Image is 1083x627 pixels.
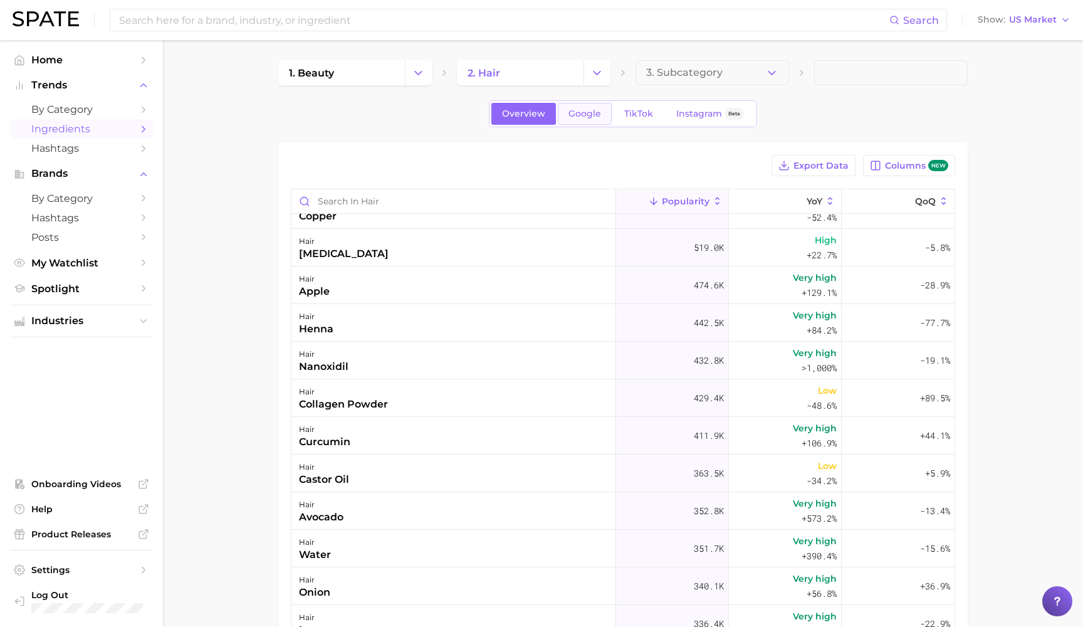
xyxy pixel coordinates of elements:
span: -28.9% [920,278,950,293]
div: henna [299,322,333,337]
a: Log out. Currently logged in with e-mail mcelwee.l@pg.com. [10,586,153,617]
button: Change Category [405,60,432,85]
span: -48.6% [807,398,837,413]
span: Posts [31,231,132,243]
a: Hashtags [10,208,153,228]
span: 432.8k [694,353,724,368]
span: +106.9% [802,436,837,451]
div: hair [299,535,331,550]
span: Instagram [676,108,722,119]
div: water [299,547,331,562]
div: collagen powder [299,397,388,412]
span: Very high [793,496,837,511]
button: haironion340.1kVery high+56.8%+36.9% [291,567,955,605]
button: Trends [10,76,153,95]
button: hairapple474.6kVery high+129.1%-28.9% [291,266,955,304]
span: 351.7k [694,541,724,556]
span: Very high [793,308,837,323]
div: hair [299,610,335,625]
img: SPATE [13,11,79,26]
button: YoY [729,189,842,214]
span: Trends [31,80,132,91]
a: Posts [10,228,153,247]
span: TikTok [624,108,653,119]
div: hair [299,572,330,587]
span: 1. beauty [289,67,334,79]
span: +36.9% [920,579,950,594]
span: My Watchlist [31,257,132,269]
a: 2. hair [457,60,583,85]
span: by Category [31,192,132,204]
span: High [815,233,837,248]
a: Overview [491,103,556,125]
button: hairhenna442.5kVery high+84.2%-77.7% [291,304,955,342]
span: Very high [793,421,837,436]
span: +390.4% [802,549,837,564]
a: My Watchlist [10,253,153,273]
div: hair [299,271,330,287]
span: by Category [31,103,132,115]
button: haircurcumin411.9kVery high+106.9%+44.1% [291,417,955,455]
button: QoQ [842,189,955,214]
span: Product Releases [31,529,132,540]
span: QoQ [915,196,936,206]
span: +129.1% [802,285,837,300]
span: +5.9% [925,466,950,481]
span: YoY [807,196,822,206]
a: Spotlight [10,279,153,298]
div: hair [299,497,343,512]
span: Show [978,16,1005,23]
span: Ingredients [31,123,132,135]
div: copper [299,209,337,224]
span: +56.8% [807,586,837,601]
div: castor oil [299,472,349,487]
span: +573.2% [802,511,837,526]
span: Export Data [793,161,849,171]
span: Low [818,458,837,473]
span: Low [818,383,837,398]
div: hair [299,309,333,324]
span: Columns [885,160,948,172]
input: Search here for a brand, industry, or ingredient [118,9,889,31]
span: Settings [31,564,132,576]
input: Search in hair [291,189,615,213]
span: Industries [31,315,132,327]
span: 519.0k [694,240,724,255]
span: 429.4k [694,391,724,406]
button: hair[MEDICAL_DATA]519.0kHigh+22.7%-5.8% [291,229,955,266]
a: Product Releases [10,525,153,544]
span: 442.5k [694,315,724,330]
span: 352.8k [694,503,724,519]
span: 3. Subcategory [646,67,723,78]
span: 363.5k [694,466,724,481]
button: Brands [10,164,153,183]
a: by Category [10,100,153,119]
span: Overview [502,108,545,119]
button: haircollagen powder429.4kLow-48.6%+89.5% [291,379,955,417]
span: 474.6k [694,278,724,293]
span: Onboarding Videos [31,478,132,490]
span: Very high [793,609,837,624]
span: Home [31,54,132,66]
span: Log Out [31,589,143,601]
button: Change Category [583,60,610,85]
span: -19.1% [920,353,950,368]
button: Industries [10,312,153,330]
div: curcumin [299,435,350,450]
a: Hashtags [10,139,153,158]
div: apple [299,284,330,299]
button: Columnsnew [863,155,955,176]
span: US Market [1009,16,1057,23]
span: +44.1% [920,428,950,443]
span: Very high [793,534,837,549]
button: hairwater351.7kVery high+390.4%-15.6% [291,530,955,567]
a: Settings [10,561,153,579]
div: hair [299,460,349,475]
span: Brands [31,168,132,179]
div: avocado [299,510,343,525]
a: Home [10,50,153,70]
a: by Category [10,189,153,208]
span: Help [31,503,132,515]
a: Onboarding Videos [10,475,153,493]
span: Popularity [662,196,709,206]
